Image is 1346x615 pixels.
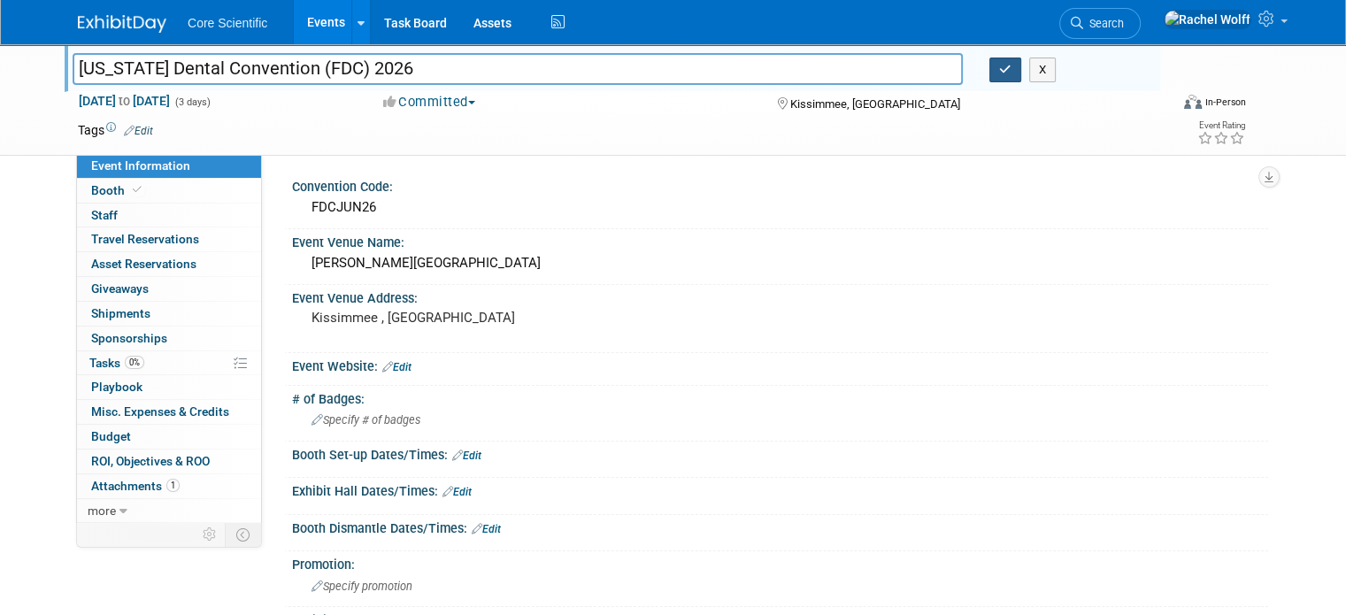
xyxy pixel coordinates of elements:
span: Sponsorships [91,331,167,345]
a: Edit [442,486,472,498]
a: Attachments1 [77,474,261,498]
pre: Kissimmee , [GEOGRAPHIC_DATA] [312,310,680,326]
a: Booth [77,179,261,203]
button: Committed [377,93,482,111]
img: ExhibitDay [78,15,166,33]
a: Giveaways [77,277,261,301]
a: Budget [77,425,261,449]
span: Attachments [91,479,180,493]
span: Specify promotion [312,580,412,593]
a: Staff [77,204,261,227]
td: Tags [78,121,153,139]
div: Event Format [1073,92,1246,119]
a: Misc. Expenses & Credits [77,400,261,424]
div: Promotion: [292,551,1268,573]
a: Tasks0% [77,351,261,375]
span: Travel Reservations [91,232,199,246]
td: Personalize Event Tab Strip [195,523,226,546]
a: Edit [124,125,153,137]
a: Playbook [77,375,261,399]
span: 1 [166,479,180,492]
span: Event Information [91,158,190,173]
a: Edit [452,450,481,462]
a: Shipments [77,302,261,326]
span: Booth [91,183,145,197]
div: Event Venue Address: [292,285,1268,307]
div: In-Person [1204,96,1246,109]
a: Edit [472,523,501,535]
a: more [77,499,261,523]
span: (3 days) [173,96,211,108]
a: Search [1059,8,1141,39]
a: Travel Reservations [77,227,261,251]
a: Sponsorships [77,327,261,350]
span: Playbook [91,380,142,394]
i: Booth reservation complete [133,185,142,195]
span: Kissimmee, [GEOGRAPHIC_DATA] [790,97,960,111]
span: Giveaways [91,281,149,296]
img: Rachel Wolff [1164,10,1251,29]
span: to [116,94,133,108]
a: ROI, Objectives & ROO [77,450,261,473]
div: [PERSON_NAME][GEOGRAPHIC_DATA] [305,250,1255,277]
td: Toggle Event Tabs [226,523,262,546]
div: Event Venue Name: [292,229,1268,251]
span: Core Scientific [188,16,267,30]
span: Staff [91,208,118,222]
span: Shipments [91,306,150,320]
span: [DATE] [DATE] [78,93,171,109]
span: Specify # of badges [312,413,420,427]
div: Booth Set-up Dates/Times: [292,442,1268,465]
div: Convention Code: [292,173,1268,196]
span: Budget [91,429,131,443]
div: Booth Dismantle Dates/Times: [292,515,1268,538]
a: Event Information [77,154,261,178]
div: Exhibit Hall Dates/Times: [292,478,1268,501]
a: Edit [382,361,411,373]
span: ROI, Objectives & ROO [91,454,210,468]
span: more [88,504,116,518]
a: Asset Reservations [77,252,261,276]
button: X [1029,58,1057,82]
img: Format-Inperson.png [1184,95,1202,109]
div: Event Website: [292,353,1268,376]
div: FDCJUN26 [305,194,1255,221]
span: 0% [125,356,144,369]
span: Asset Reservations [91,257,196,271]
span: Tasks [89,356,144,370]
div: # of Badges: [292,386,1268,408]
span: Search [1083,17,1124,30]
span: Misc. Expenses & Credits [91,404,229,419]
div: Event Rating [1197,121,1245,130]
